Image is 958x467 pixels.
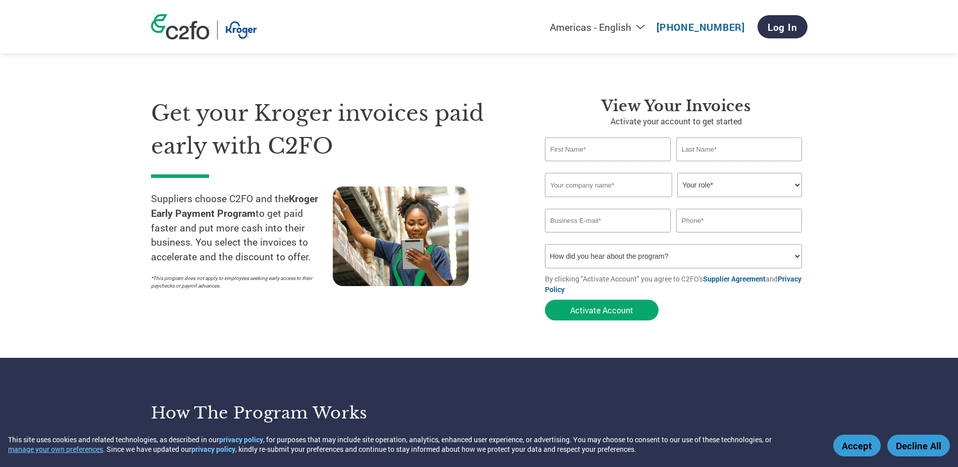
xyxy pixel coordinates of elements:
[545,233,671,240] div: Inavlid Email Address
[8,444,103,454] button: manage your own preferences
[676,233,802,240] div: Inavlid Phone Number
[545,97,808,115] h3: View Your Invoices
[545,198,802,205] div: Invalid company name or company name is too long
[151,14,210,39] img: c2fo logo
[676,137,802,161] input: Last Name*
[219,435,263,444] a: privacy policy
[151,192,333,264] p: Suppliers choose C2FO and the to get paid faster and put more cash into their business. You selec...
[833,435,881,456] button: Accept
[758,15,808,38] a: Log In
[151,274,323,290] p: *This program does not apply to employees seeking early access to their paychecks or payroll adva...
[333,186,469,286] img: supply chain worker
[545,209,671,232] input: Invalid Email format
[191,444,235,454] a: privacy policy
[151,403,467,423] h3: How the program works
[657,21,745,33] a: [PHONE_NUMBER]
[8,435,819,454] div: This site uses cookies and related technologies, as described in our , for purposes that may incl...
[676,209,802,232] input: Phone*
[151,97,515,162] h1: Get your Kroger invoices paid early with C2FO
[151,192,318,219] strong: Kroger Early Payment Program
[676,162,802,169] div: Invalid last name or last name is too long
[545,274,801,294] a: Privacy Policy
[677,173,802,197] select: Title/Role
[225,21,257,39] img: Kroger
[545,115,808,127] p: Activate your account to get started
[703,274,766,284] a: Supplier Agreement
[545,300,659,320] button: Activate Account
[545,173,672,197] input: Your company name*
[545,137,671,161] input: First Name*
[887,435,950,456] button: Decline All
[545,162,671,169] div: Invalid first name or first name is too long
[545,273,808,295] p: By clicking "Activate Account" you agree to C2FO's and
